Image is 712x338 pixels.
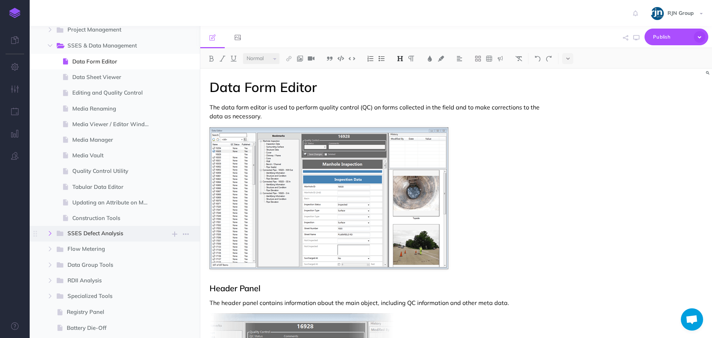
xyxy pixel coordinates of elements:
span: Construction Tools [72,214,155,223]
img: Redo [545,56,552,62]
span: Media Manager [72,135,155,144]
span: RJN Group [664,10,698,16]
span: Editing and Quality Control [72,88,155,97]
img: Clear styles button [515,56,522,62]
img: Text color button [426,56,433,62]
span: Media Vault [72,151,155,160]
span: Battery Die-Off [67,324,155,332]
span: Quality Control Utility [72,167,155,175]
p: The header panel contains information about the main object, including QC information and other m... [210,298,549,307]
img: Undo [534,56,541,62]
span: SSES & Data Management [67,41,144,51]
img: Add image button [297,56,303,62]
img: Text background color button [438,56,444,62]
img: Bold button [208,56,215,62]
img: Callout dropdown menu button [497,56,504,62]
span: Flow Metering [67,245,144,254]
img: qOk4ELZV8BckfBGsOcnHYIzU57XHwz04oqaxT1D6.jpeg [651,7,664,20]
img: Link button [286,56,292,62]
img: Unordered list button [378,56,385,62]
img: logo-mark.svg [9,8,20,18]
p: The data form editor is used to perform quality control (QC) on forms collected in the field and ... [210,103,549,121]
span: Updating an Attribute on Multiple Inspections Using GIS [72,198,155,207]
span: Registry Panel [67,308,155,316]
span: Publish [653,31,690,43]
span: Project Management [67,25,144,35]
img: Italic button [219,56,226,62]
span: Specialized Tools [67,292,144,301]
img: Add video button [308,56,314,62]
span: Tabular Data Editor [72,183,155,191]
span: Media Renaming [72,104,155,113]
span: Data Sheet Viewer [72,73,155,82]
img: Alignment dropdown menu button [456,56,463,62]
img: Create table button [486,56,492,62]
img: Paragraph button [408,56,415,62]
span: SSES Defect Analysis [67,229,144,239]
span: Data Form Editor [72,57,155,66]
button: Publish [645,29,708,45]
span: RDII Analysis [67,276,144,286]
h2: Header Panel [210,284,549,293]
img: Ordered list button [367,56,374,62]
img: Code block button [337,56,344,61]
img: Underline button [230,56,237,62]
img: Inline code button [349,56,355,61]
span: Media Viewer / Editor Window [72,120,155,129]
img: NDc4JAaAYQHgcq9xzzax.png [210,127,448,269]
img: Headings dropdown button [397,56,403,62]
img: Blockquote button [326,56,333,62]
h1: Data Form Editor [210,80,549,95]
span: Data Group Tools [67,260,144,270]
div: Open chat [681,308,703,331]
